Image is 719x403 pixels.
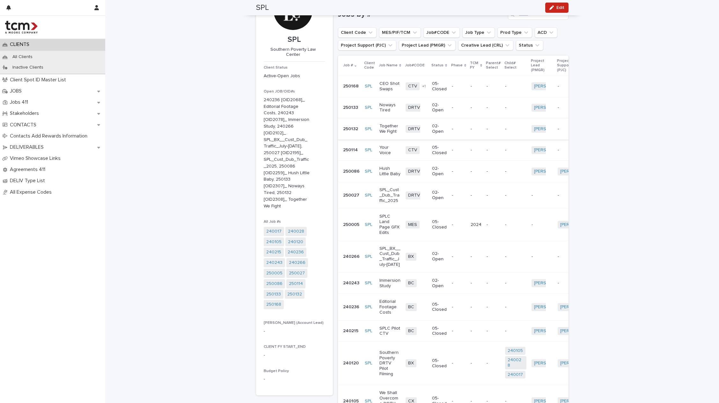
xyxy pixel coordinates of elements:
[379,246,401,267] p: SPL_BX__Cust_Dub_Traffic_July-[DATE]
[364,60,375,71] p: Client Code
[7,155,66,161] p: Vimeo Showcase Links
[508,372,523,377] a: 240017
[452,280,466,286] p: -
[505,147,526,153] p: -
[365,304,372,310] a: SPL
[558,193,579,198] p: -
[7,65,48,70] p: Inactive Clients
[343,62,353,69] p: Job #
[534,126,580,132] a: [PERSON_NAME]-TCM
[264,35,325,44] p: SPL
[266,301,281,308] a: 250168
[406,191,422,199] span: DRTV
[505,105,526,110] p: -
[406,279,417,287] span: BC
[560,304,606,310] a: [PERSON_NAME]-TCM
[264,352,325,359] p: -
[516,40,543,50] button: Status
[432,145,447,156] p: 05-Closed
[288,228,304,235] a: 240028
[338,342,686,385] tr: 240120SPL Southern Poverty DRTV Pilot FilmingBX05-Closed---240105 240028 240017 [PERSON_NAME]-TCM...
[505,169,526,174] p: -
[462,27,495,38] button: Job Type
[406,359,416,367] span: BX
[379,81,401,92] p: CEO Shot Swaps
[471,222,481,228] p: 2024
[7,88,27,94] p: JOBS
[379,166,401,177] p: Hush Little Baby
[505,84,526,89] p: -
[7,99,33,105] p: Jobs 411
[534,84,580,89] a: [PERSON_NAME]-TCM
[534,361,580,366] a: [PERSON_NAME]-TCM
[365,84,372,89] a: SPL
[487,304,500,310] p: -
[432,166,447,177] p: 02-Open
[487,147,500,153] p: -
[452,304,466,310] p: -
[471,328,481,334] p: -
[452,147,466,153] p: -
[379,350,401,377] p: Southern Poverty DRTV Pilot Filming
[343,147,360,153] p: 250114
[452,169,466,174] p: -
[471,280,481,286] p: -
[343,304,360,310] p: 240236
[558,105,579,110] p: -
[379,214,401,235] p: SPLC Land Page GFX Edits
[7,178,50,184] p: DELIV Type List
[264,47,323,58] p: Southern Poverty Law Center
[432,326,447,337] p: 05-Closed
[343,328,360,334] p: 240215
[266,249,281,256] a: 240215
[7,167,50,173] p: Agreements 411
[343,105,360,110] p: 250133
[497,27,532,38] button: Prod Type
[531,57,554,74] p: Project Lead (PMGR)
[288,249,304,256] a: 240236
[365,254,372,259] a: SPL
[7,133,92,139] p: Contacts Add Rewards Information
[266,270,282,277] a: 250005
[471,361,481,366] p: -
[505,126,526,132] p: -
[487,222,500,228] p: -
[423,27,460,38] button: Job#CODE
[264,369,289,373] span: Budget Policy
[379,27,421,38] button: MES/PIF/TCM
[264,345,306,349] span: CLIENT FY START_END
[487,254,500,259] p: -
[379,62,398,69] p: Job Name
[7,41,34,48] p: CLIENTS
[338,40,396,50] button: Project Support (PJC)
[264,66,288,70] span: Client Status
[379,102,401,113] p: Noways Tired
[452,328,466,334] p: -
[452,193,466,198] p: -
[7,144,49,150] p: DELIVERABLES
[338,272,686,294] tr: 240243SPL Immersion StudyBC02-Open----[PERSON_NAME]-MNFLab --OID2078[DATE]-
[405,62,425,69] p: Job#CODE
[534,105,580,110] a: [PERSON_NAME]-TCM
[264,376,325,383] p: -
[7,110,44,116] p: Stakeholders
[558,126,579,132] p: -
[471,126,481,132] p: -
[406,168,422,175] span: DRTV
[558,254,579,259] p: -
[406,104,422,112] span: DRTV
[560,361,606,366] a: [PERSON_NAME]-TCM
[406,253,416,261] span: BX
[406,303,417,311] span: BC
[471,105,481,110] p: -
[7,189,57,195] p: All Expense Codes
[343,126,360,132] p: 250132
[452,222,466,228] p: -
[471,169,481,174] p: -
[471,193,481,198] p: -
[264,220,281,224] span: All Job #s
[266,280,282,287] a: 250086
[508,357,524,368] a: 240028
[5,21,38,34] img: 4hMmSqQkux38exxPVZHQ
[558,280,579,286] p: -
